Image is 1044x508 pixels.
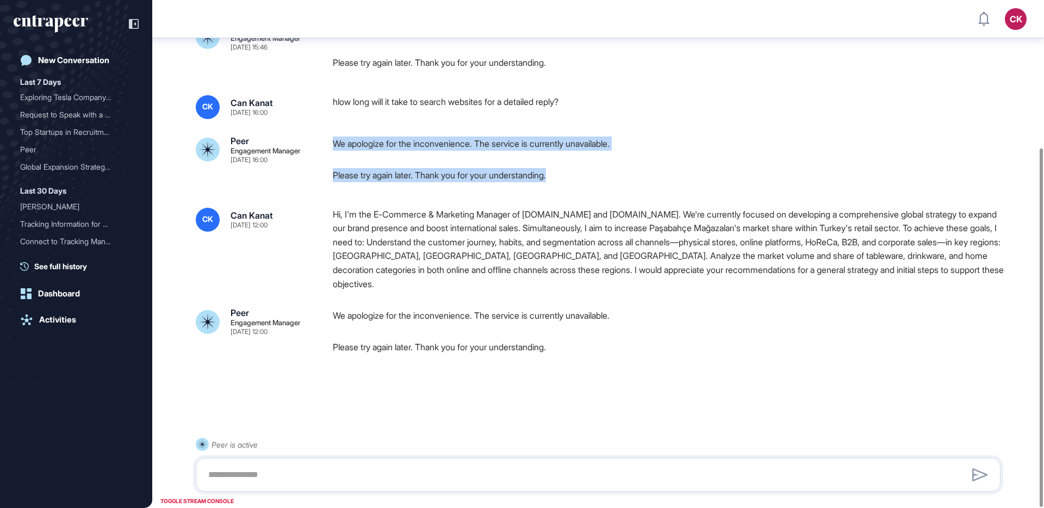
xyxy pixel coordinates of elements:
[20,89,123,106] div: Exploring Tesla Company P...
[202,215,213,224] span: CK
[20,184,66,197] div: Last 30 Days
[14,49,139,71] a: New Conversation
[1005,8,1027,30] button: CK
[20,106,132,123] div: Request to Speak with a Scout Manager
[20,123,132,141] div: Top Startups in Recruitment Technology
[231,109,268,116] div: [DATE] 16:00
[333,95,1009,119] div: hlow long will it take to search websites for a detailed reply?
[231,157,268,163] div: [DATE] 16:00
[20,215,123,233] div: Tracking Information for ...
[20,250,132,268] div: Tracy
[231,98,273,107] div: Can Kanat
[231,211,273,220] div: Can Kanat
[333,168,1009,182] p: Please try again later. Thank you for your understanding.
[231,308,249,317] div: Peer
[20,106,123,123] div: Request to Speak with a S...
[231,44,268,51] div: [DATE] 15:46
[39,315,76,325] div: Activities
[20,198,123,215] div: [PERSON_NAME]
[202,102,213,111] span: CK
[333,340,1009,354] p: Please try again later. Thank you for your understanding.
[231,147,301,154] div: Engagement Manager
[20,261,139,272] a: See full history
[14,15,88,33] div: entrapeer-logo
[20,158,123,176] div: Global Expansion Strategy...
[14,283,139,305] a: Dashboard
[333,137,1009,151] p: We apologize for the inconvenience. The service is currently unavailable.
[231,329,268,335] div: [DATE] 12:00
[212,438,258,451] div: Peer is active
[333,308,1009,323] p: We apologize for the inconvenience. The service is currently unavailable.
[20,198,132,215] div: Tracy
[20,89,132,106] div: Exploring Tesla Company Profile
[20,158,132,176] div: Global Expansion Strategy for Paşabahçe and Nude Glass: Customer Insights and Market Analysis
[231,137,249,145] div: Peer
[20,123,123,141] div: Top Startups in Recruitme...
[20,215,132,233] div: Tracking Information for Vercel
[333,55,1009,70] p: Please try again later. Thank you for your understanding.
[231,35,301,42] div: Engagement Manager
[20,250,123,268] div: [PERSON_NAME]
[14,309,139,331] a: Activities
[38,55,109,65] div: New Conversation
[333,208,1009,292] div: Hi, I'm the E-Commerce & Marketing Manager of [DOMAIN_NAME] and [DOMAIN_NAME]. We're currently fo...
[231,319,301,326] div: Engagement Manager
[20,233,123,250] div: Connect to Tracking Manag...
[20,233,132,250] div: Connect to Tracking Manager
[20,141,132,158] div: Peer
[20,76,61,89] div: Last 7 Days
[231,222,268,228] div: [DATE] 12:00
[20,141,123,158] div: Peer
[34,261,87,272] span: See full history
[38,289,80,299] div: Dashboard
